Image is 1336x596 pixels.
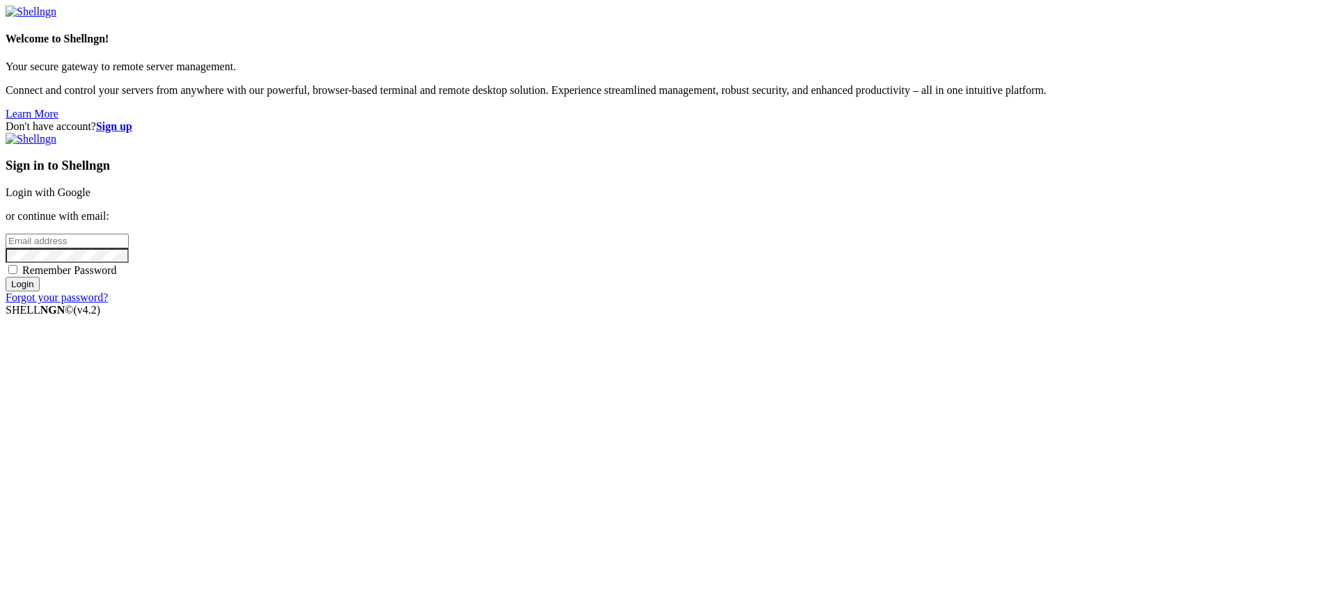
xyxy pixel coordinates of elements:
[6,108,58,120] a: Learn More
[6,133,56,145] img: Shellngn
[6,120,1330,133] div: Don't have account?
[8,265,17,274] input: Remember Password
[6,186,90,198] a: Login with Google
[6,304,100,316] span: SHELL ©
[6,33,1330,45] h4: Welcome to Shellngn!
[40,304,65,316] b: NGN
[96,120,132,132] a: Sign up
[6,234,129,248] input: Email address
[22,264,117,276] span: Remember Password
[6,84,1330,97] p: Connect and control your servers from anywhere with our powerful, browser-based terminal and remo...
[6,61,1330,73] p: Your secure gateway to remote server management.
[6,277,40,291] input: Login
[6,210,1330,223] p: or continue with email:
[6,6,56,18] img: Shellngn
[74,304,101,316] span: 4.2.0
[6,291,108,303] a: Forgot your password?
[6,158,1330,173] h3: Sign in to Shellngn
